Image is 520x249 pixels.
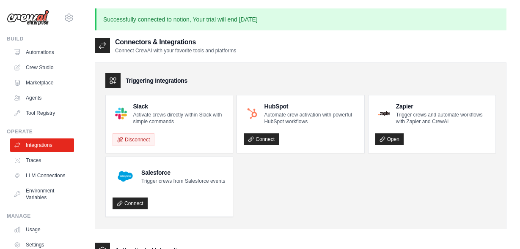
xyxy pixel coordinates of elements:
a: LLM Connections [10,169,74,182]
img: Salesforce Logo [115,166,135,187]
p: Trigger crews and automate workflows with Zapier and CrewAI [396,111,489,125]
p: Automate crew activation with powerful HubSpot workflows [264,111,357,125]
img: Slack Logo [115,108,127,119]
a: Open [375,133,404,145]
a: Environment Variables [10,184,74,204]
a: Crew Studio [10,61,74,74]
img: HubSpot Logo [246,108,258,119]
p: Activate crews directly within Slack with simple commands [133,111,226,125]
h2: Connectors & Integrations [115,37,236,47]
h4: Salesforce [141,168,225,177]
h4: Zapier [396,102,489,111]
a: Integrations [10,138,74,152]
h4: HubSpot [264,102,357,111]
a: Connect [244,133,279,145]
a: Usage [10,223,74,236]
a: Marketplace [10,76,74,89]
img: Zapier Logo [378,111,390,116]
p: Connect CrewAI with your favorite tools and platforms [115,47,236,54]
div: Operate [7,128,74,135]
p: Successfully connected to notion, Your trial will end [DATE] [95,8,506,30]
p: Trigger crews from Salesforce events [141,178,225,184]
button: Disconnect [113,133,154,146]
a: Traces [10,154,74,167]
a: Automations [10,46,74,59]
div: Manage [7,213,74,219]
h4: Slack [133,102,226,111]
a: Connect [113,198,148,209]
a: Agents [10,91,74,105]
a: Tool Registry [10,106,74,120]
h3: Triggering Integrations [126,76,187,85]
div: Build [7,35,74,42]
img: Logo [7,10,49,26]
